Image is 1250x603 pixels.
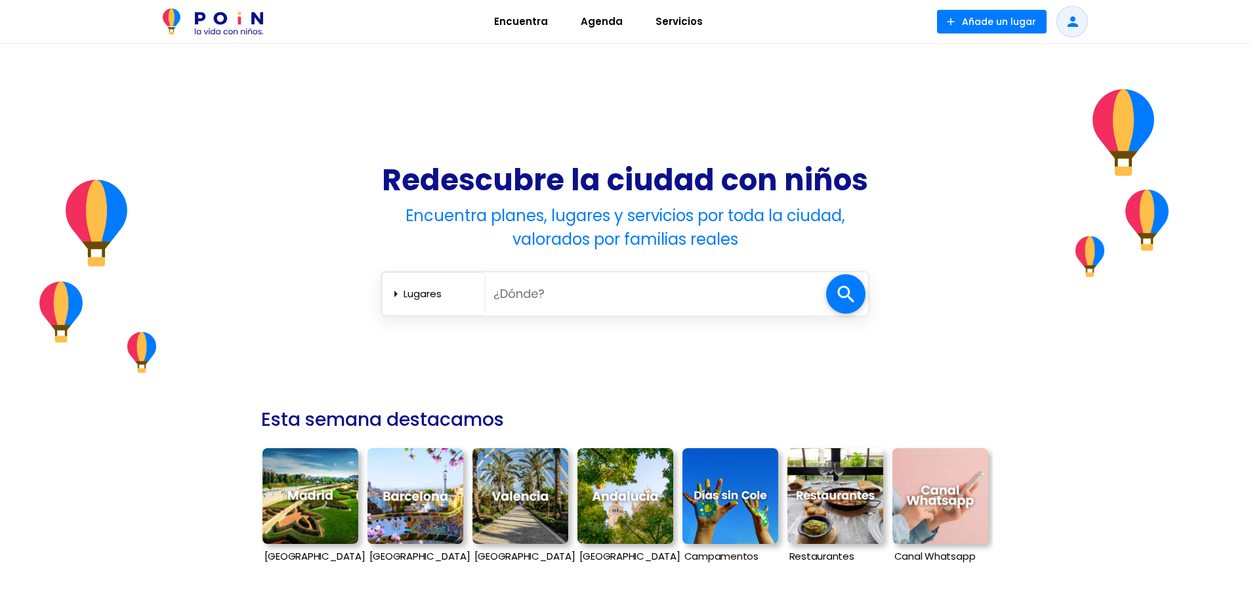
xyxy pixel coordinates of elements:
[682,442,778,573] a: Campamentos
[787,442,883,573] a: Restaurantes
[262,442,358,573] a: [GEOGRAPHIC_DATA]
[682,551,778,562] p: Campamentos
[381,161,869,199] h1: Redescubre la ciudad con niños
[577,442,673,573] a: [GEOGRAPHIC_DATA]
[262,551,358,562] p: [GEOGRAPHIC_DATA]
[472,448,568,544] img: Valencia
[367,448,463,544] img: Barcelona
[937,10,1047,33] button: Añade un lugar
[892,551,988,562] p: Canal Whatsapp
[488,11,554,32] span: Encuentra
[682,448,778,544] img: Campamentos
[472,551,568,562] p: [GEOGRAPHIC_DATA]
[575,11,629,32] span: Agenda
[367,551,463,562] p: [GEOGRAPHIC_DATA]
[787,448,883,544] img: Restaurantes
[486,280,826,307] input: ¿Dónde?
[892,442,988,573] a: Canal Whatsapp
[577,448,673,544] img: Andalucía
[381,204,869,251] h4: Encuentra planes, lugares y servicios por toda la ciudad, valorados por familias reales
[261,403,504,436] h2: Esta semana destacamos
[478,6,564,37] a: Encuentra
[577,551,673,562] p: [GEOGRAPHIC_DATA]
[388,286,404,302] span: arrow_right
[404,283,480,304] select: arrow_right
[639,6,719,37] a: Servicios
[787,551,883,562] p: Restaurantes
[262,448,358,544] img: Madrid
[564,6,639,37] a: Agenda
[163,9,263,35] img: POiN
[650,11,709,32] span: Servicios
[892,448,988,544] img: Canal Whatsapp
[472,442,568,573] a: [GEOGRAPHIC_DATA]
[367,442,463,573] a: [GEOGRAPHIC_DATA]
